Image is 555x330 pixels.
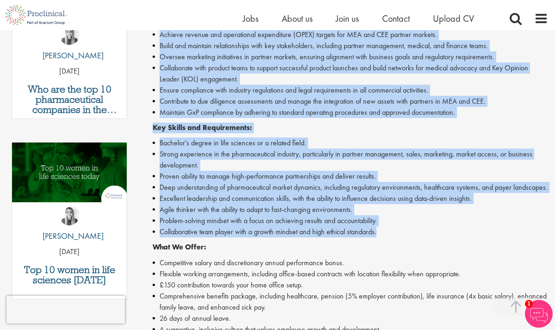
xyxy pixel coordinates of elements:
[153,313,548,324] li: 26 days of annual leave.
[59,205,80,225] img: Hannah Burke
[153,85,548,96] li: Ensure compliance with industry regulations and legal requirements in all commercial activities.
[153,215,548,226] li: Problem-solving mindset with a focus on achieving results and accountability.
[153,268,548,280] li: Flexible working arrangements, including office-based contracts with location flexibility when ap...
[433,12,474,25] a: Upload CV
[153,40,548,51] li: Build and maintain relationships with key stakeholders, including partner management, medical, an...
[336,12,359,25] a: Join us
[153,291,548,313] li: Comprehensive benefits package, including healthcare, pension (5% employer contribution), life in...
[282,12,313,25] a: About us
[153,62,548,85] li: Collaborate with product teams to support successful product launches and build networks for medi...
[153,204,548,215] li: Agile thinker with the ability to adapt to fast-changing environments.
[153,123,252,132] strong: Key Skills and Requirements:
[525,300,553,328] img: Chatbot
[59,25,80,45] img: Hannah Burke
[382,12,410,25] a: Contact
[153,182,548,193] li: Deep understanding of pharmaceutical market dynamics, including regulatory environments, healthca...
[243,12,259,25] a: Jobs
[153,171,548,182] li: Proven ability to manage high-performance partnerships and deliver results.
[153,242,206,252] strong: What We Offer:
[153,137,548,149] li: Bachelor's degree in life sciences or a related field.
[153,51,548,62] li: Oversee marketing initiatives in partner markets, ensuring alignment with business goals and regu...
[12,143,127,202] img: Top 10 women in life sciences today
[36,205,104,247] a: Hannah Burke [PERSON_NAME]
[153,107,548,118] li: Maintain GxP compliance by adhering to standard operating procedures and approved documentation.
[525,300,533,308] span: 1
[36,25,104,66] a: Hannah Burke [PERSON_NAME]
[153,280,548,291] li: £150 contribution towards your home office setup.
[17,84,122,115] a: Who are the top 10 pharmaceutical companies in the world? (2025)
[12,143,127,224] a: Link to a post
[17,265,122,285] a: Top 10 women in life sciences [DATE]
[36,230,104,242] p: [PERSON_NAME]
[36,50,104,62] p: [PERSON_NAME]
[6,296,125,324] iframe: reCAPTCHA
[153,29,548,40] li: Achieve revenue and operational expenditure (OPEX) targets for MEA and CEE partner markets.
[12,66,127,77] p: [DATE]
[153,226,548,237] li: Collaborative team player with a growth mindset and high ethical standards.
[153,96,548,107] li: Contribute to due diligence assessments and manage the integration of new assets with partners in...
[12,247,127,257] p: [DATE]
[153,149,548,171] li: Strong experience in the pharmaceutical industry, particularly in partner management, sales, mark...
[153,193,548,204] li: Excellent leadership and communication skills, with the ability to influence decisions using data...
[153,257,548,268] li: Competitive salary and discretionary annual performance bonus.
